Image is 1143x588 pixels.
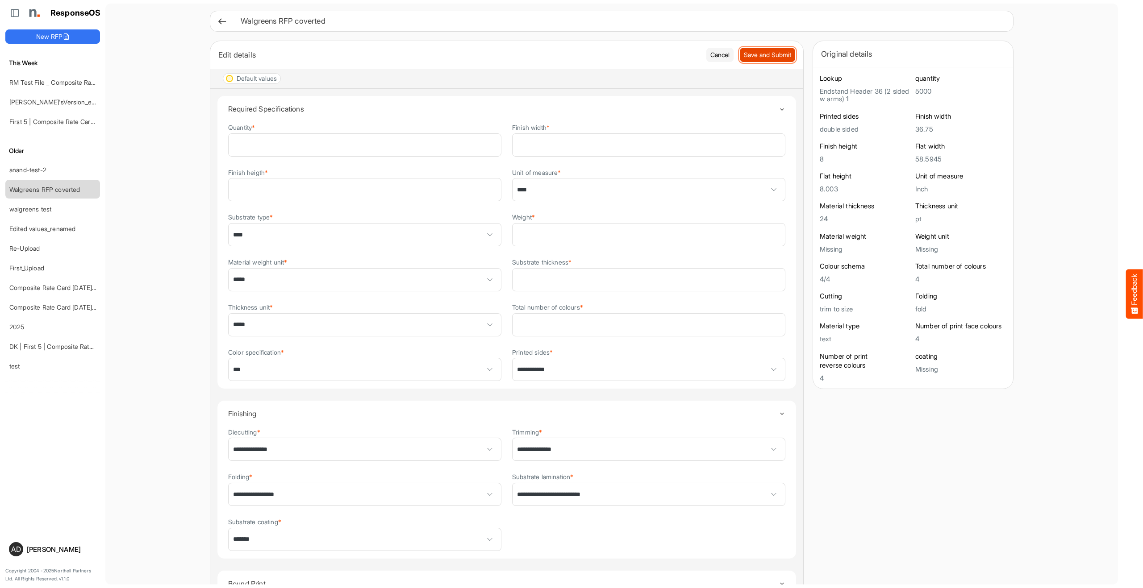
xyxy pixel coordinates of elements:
[9,205,51,213] a: walgreens test
[228,401,785,427] summary: Toggle content
[27,546,96,553] div: [PERSON_NAME]
[5,58,100,68] h6: This Week
[820,215,911,223] h5: 24
[9,98,177,106] a: [PERSON_NAME]'sVersion_e2e-test-file_20250604_111803
[915,292,1006,301] h6: Folding
[820,142,911,151] h6: Finish height
[228,349,284,356] label: Color specification
[915,262,1006,271] h6: Total number of colours
[228,96,785,122] summary: Toggle content
[241,17,999,25] h6: Walgreens RFP coverted
[915,87,1006,95] h5: 5000
[228,124,255,131] label: Quantity
[915,74,1006,83] h6: quantity
[915,305,1006,313] h5: fold
[1126,269,1143,319] button: Feedback
[228,429,260,435] label: Diecutting
[820,335,911,343] h5: text
[821,48,1005,60] div: Original details
[9,244,40,252] a: Re-Upload
[9,343,130,350] a: DK | First 5 | Composite Rate Card [DATE]
[9,186,80,193] a: Walgreens RFP coverted
[25,4,42,22] img: Northell
[820,155,911,163] h5: 8
[228,518,281,525] label: Substrate coating
[228,580,779,588] h4: Bound Print
[50,8,101,18] h1: ResponseOS
[9,264,44,272] a: First_Upload
[915,112,1006,121] h6: Finish width
[820,352,911,370] h6: Number of print reverse colours
[512,259,571,265] label: Substrate thickness
[820,87,911,103] h5: Endstand Header 36 (2 sided w arms) 1
[237,75,277,82] div: Default values
[9,323,25,331] a: 2025
[820,112,911,121] h6: Printed sides
[915,245,1006,253] h5: Missing
[915,155,1006,163] h5: 58.5945
[512,473,573,480] label: Substrate lamination
[915,142,1006,151] h6: Flat width
[9,284,115,291] a: Composite Rate Card [DATE]_smaller
[9,166,46,174] a: anand-test-2
[228,105,779,113] h4: Required Specifications
[820,262,911,271] h6: Colour schema
[915,215,1006,223] h5: pt
[228,473,252,480] label: Folding
[820,275,911,283] h5: 4/4
[9,118,116,125] a: First 5 | Composite Rate Card [DATE]
[820,74,911,83] h6: Lookup
[512,349,553,356] label: Printed sides
[915,365,1006,373] h5: Missing
[820,374,911,382] h5: 4
[5,29,100,44] button: New RFP
[228,169,268,176] label: Finish heigth
[915,322,1006,331] h6: Number of print face colours
[820,232,911,241] h6: Material weight
[11,546,21,553] span: AD
[740,48,795,62] button: Save and Submit Progress
[820,292,911,301] h6: Cutting
[915,202,1006,211] h6: Thickness unit
[228,304,273,311] label: Thickness unit
[915,352,1006,361] h6: coating
[228,410,779,418] h4: Finishing
[820,185,911,193] h5: 8.003
[218,49,700,61] div: Edit details
[915,232,1006,241] h6: Weight unit
[820,172,911,181] h6: Flat height
[820,125,911,133] h5: double sided
[820,202,911,211] h6: Material thickness
[9,225,75,232] a: Edited values_renamed
[228,259,287,265] label: Material weight unit
[915,185,1006,193] h5: Inch
[915,275,1006,283] h5: 4
[512,124,550,131] label: Finish width
[9,79,134,86] a: RM Test File _ Composite Rate Card [DATE]
[9,362,20,370] a: test
[512,214,535,220] label: Weight
[820,322,911,331] h6: Material type
[915,125,1006,133] h5: 36.75
[915,335,1006,343] h5: 4
[820,245,911,253] h5: Missing
[706,48,734,62] button: Cancel
[512,429,542,435] label: Trimming
[512,304,583,311] label: Total number of colours
[512,169,561,176] label: Unit of measure
[744,50,791,60] span: Save and Submit
[915,172,1006,181] h6: Unit of measure
[5,146,100,156] h6: Older
[228,214,273,220] label: Substrate type
[5,567,100,583] p: Copyright 2004 - 2025 Northell Partners Ltd. All Rights Reserved. v 1.1.0
[820,305,911,313] h5: trim to size
[9,303,115,311] a: Composite Rate Card [DATE]_smaller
